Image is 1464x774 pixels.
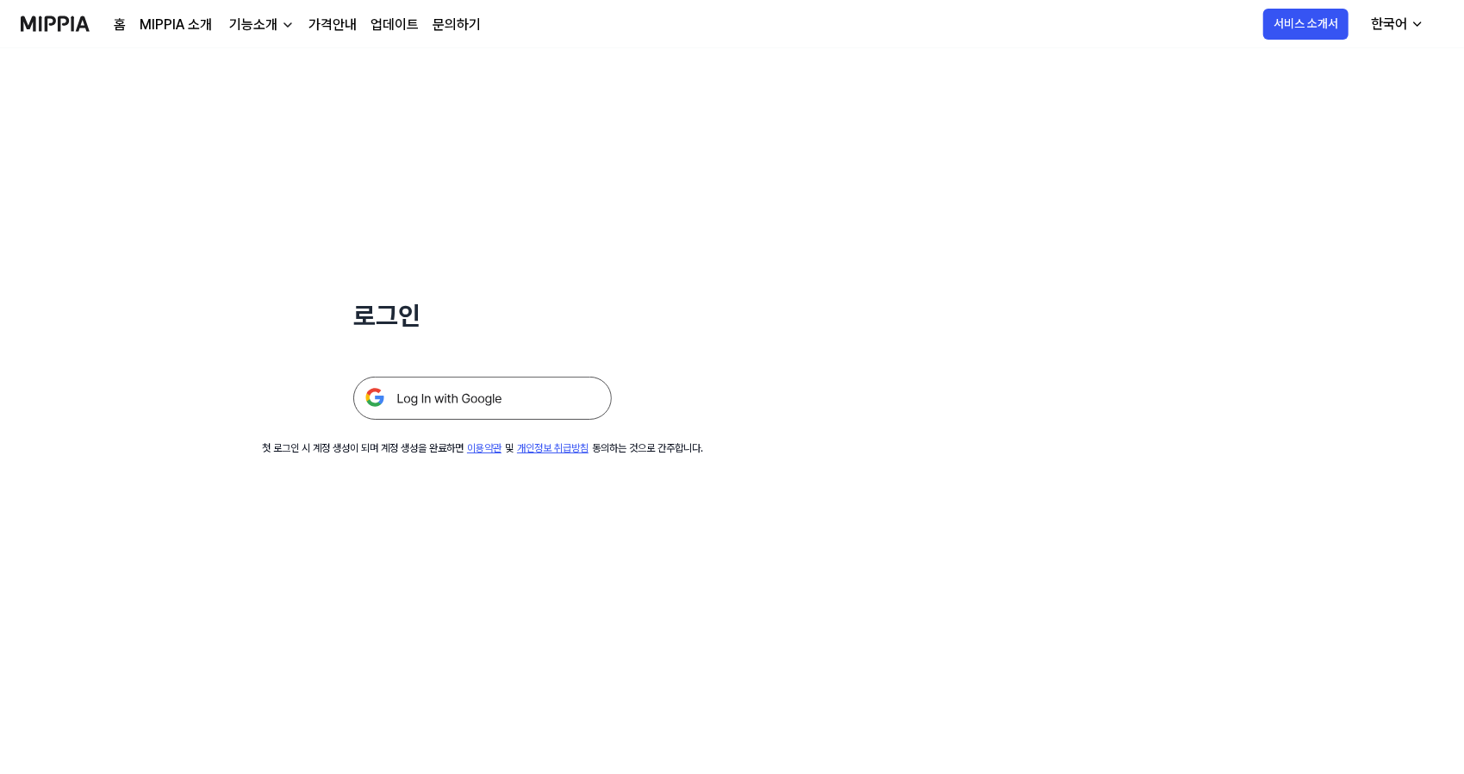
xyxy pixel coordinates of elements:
[226,15,281,35] div: 기능소개
[281,18,295,32] img: down
[262,440,703,456] div: 첫 로그인 시 계정 생성이 되며 계정 생성을 완료하면 및 동의하는 것으로 간주합니다.
[1367,14,1411,34] div: 한국어
[1357,7,1435,41] button: 한국어
[114,15,126,35] a: 홈
[371,15,419,35] a: 업데이트
[467,442,501,454] a: 이용약관
[353,377,612,420] img: 구글 로그인 버튼
[353,296,612,335] h1: 로그인
[308,15,357,35] a: 가격안내
[226,15,295,35] button: 기능소개
[517,442,589,454] a: 개인정보 취급방침
[433,15,481,35] a: 문의하기
[1263,9,1349,40] button: 서비스 소개서
[140,15,212,35] a: MIPPIA 소개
